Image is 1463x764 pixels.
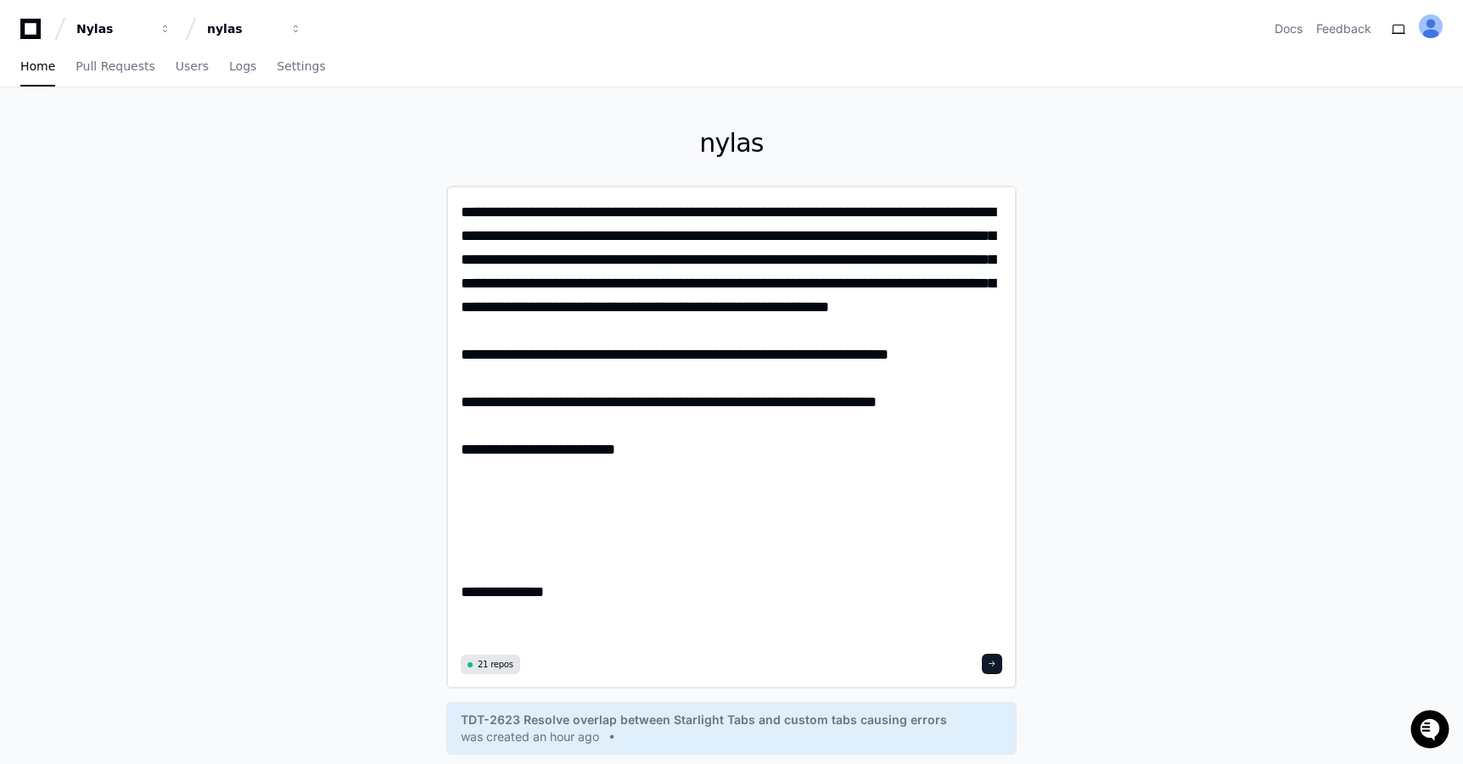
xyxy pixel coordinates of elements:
[229,47,256,86] a: Logs
[461,728,599,745] span: was created an hour ago
[70,14,178,44] button: Nylas
[20,47,55,86] a: Home
[446,128,1017,159] h1: nylas
[76,61,154,71] span: Pull Requests
[1275,20,1303,37] a: Docs
[76,20,149,37] div: Nylas
[461,711,1002,745] a: TDT-2623 Resolve overlap between Starlight Tabs and custom tabs causing errorswas created an hour...
[478,658,513,671] span: 21 repos
[20,61,55,71] span: Home
[17,17,51,51] img: PlayerZero
[1419,14,1443,38] img: ALV-UjU-Uivu_cc8zlDcn2c9MNEgVYayUocKx0gHV_Yy_SMunaAAd7JZxK5fgww1Mi-cdUJK5q-hvUHnPErhbMG5W0ta4bF9-...
[120,177,205,191] a: Powered byPylon
[76,47,154,86] a: Pull Requests
[169,178,205,191] span: Pylon
[207,20,280,37] div: nylas
[58,143,221,157] div: We're offline, we'll be back soon
[200,14,309,44] button: nylas
[461,711,947,728] span: TDT-2623 Resolve overlap between Starlight Tabs and custom tabs causing errors
[58,126,278,143] div: Start new chat
[1316,20,1371,37] button: Feedback
[277,47,325,86] a: Settings
[1409,708,1455,754] iframe: Open customer support
[176,47,209,86] a: Users
[17,126,48,157] img: 1736555170064-99ba0984-63c1-480f-8ee9-699278ef63ed
[277,61,325,71] span: Settings
[289,131,309,152] button: Start new chat
[176,61,209,71] span: Users
[17,68,309,95] div: Welcome
[229,61,256,71] span: Logs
